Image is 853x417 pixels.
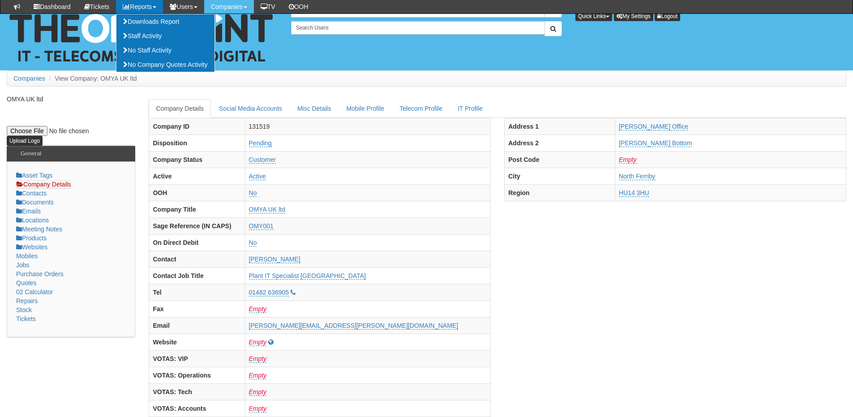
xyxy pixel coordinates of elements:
th: VOTAS: Tech [149,383,245,400]
th: Tel [149,284,245,300]
th: Contact [149,251,245,267]
a: No [249,189,257,197]
th: Region [505,184,615,201]
a: Purchase Orders [16,270,64,278]
a: Company Details [149,99,211,118]
a: HU14 3HU [619,189,649,197]
th: Email [149,317,245,334]
a: Company Details [16,180,71,188]
a: Websites [16,243,47,251]
th: VOTAS: VIP [149,350,245,367]
a: Stock [16,306,32,313]
a: Empty [249,405,267,413]
th: Company ID [149,118,245,135]
a: No Staff Activity [116,43,214,57]
a: OMYA UK ltd [249,206,285,213]
th: Website [149,334,245,350]
button: Quick Links [575,11,612,21]
th: Company Title [149,201,245,217]
a: Logout [655,11,680,21]
th: Fax [149,300,245,317]
a: Social Media Accounts [212,99,289,118]
a: Plant IT Specialist [GEOGRAPHIC_DATA] [249,272,366,280]
h3: General [16,146,46,161]
a: [PERSON_NAME][EMAIL_ADDRESS][PERSON_NAME][DOMAIN_NAME] [249,322,459,330]
a: IT Profile [450,99,490,118]
th: OOH [149,184,245,201]
th: Post Code [505,151,615,168]
a: [PERSON_NAME] Office [619,123,688,130]
p: OMYA UK ltd [7,95,135,104]
a: [PERSON_NAME] [249,256,300,263]
th: VOTAS: Accounts [149,400,245,417]
a: Downloads Report [116,14,214,29]
a: Emails [16,208,41,215]
a: North Ferriby [619,173,656,180]
a: Empty [249,388,267,396]
th: Company Status [149,151,245,168]
td: 131519 [245,118,491,135]
a: Tickets [16,315,36,322]
a: Empty [619,156,637,164]
a: OMY001 [249,222,274,230]
a: Meeting Notes [16,226,62,233]
a: Products [16,235,47,242]
th: VOTAS: Operations [149,367,245,383]
a: Contacts [16,190,47,197]
a: No [249,239,257,247]
a: Asset Tags [16,172,52,179]
li: View Company: OMYA UK ltd [47,74,137,83]
a: Staff Activity [116,29,214,43]
a: Empty [249,372,267,379]
input: Search Users [291,21,545,35]
a: Repairs [16,297,38,304]
th: City [505,168,615,184]
a: Pending [249,139,272,147]
a: 02 Calculator [16,288,53,295]
a: Customer [249,156,276,164]
a: Quotes [16,279,36,287]
a: Empty [249,355,267,363]
a: Empty [249,305,267,313]
a: [PERSON_NAME] Bottom [619,139,692,147]
th: Address 1 [505,118,615,135]
th: Contact Job Title [149,267,245,284]
a: Companies [13,75,45,82]
th: Active [149,168,245,184]
a: My Settings [614,11,653,21]
th: Address 2 [505,135,615,151]
th: Sage Reference (IN CAPS) [149,217,245,234]
a: Active [249,173,266,180]
a: Locations [16,217,49,224]
a: Jobs [16,261,30,269]
a: Telecom Profile [392,99,450,118]
a: Mobiles [16,252,38,260]
a: No Company Quotes Activity [116,57,214,72]
a: Documents [16,199,54,206]
th: Disposition [149,135,245,151]
th: On Direct Debit [149,234,245,251]
a: Misc Details [290,99,338,118]
a: 01482 636905 [249,289,289,296]
a: Mobile Profile [339,99,391,118]
input: Upload Logo [7,136,43,146]
a: Empty [249,339,267,346]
